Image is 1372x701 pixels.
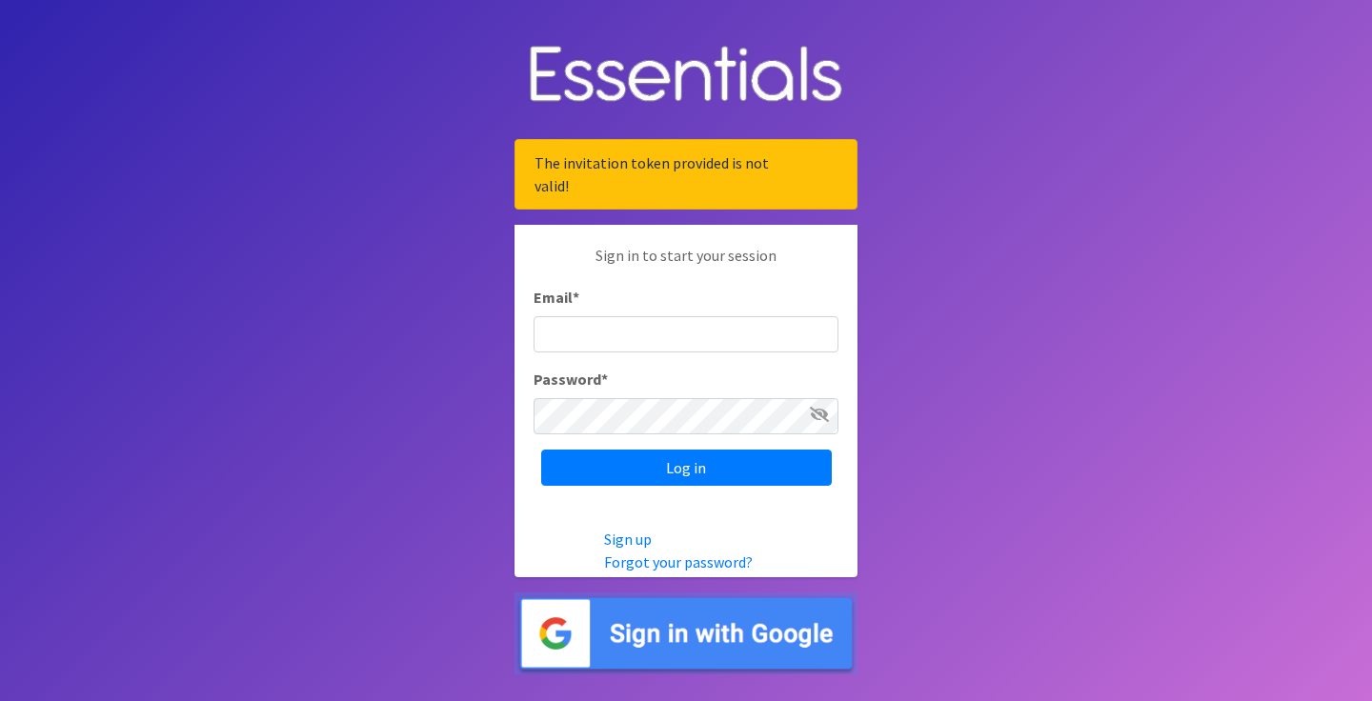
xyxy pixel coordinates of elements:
[534,368,608,391] label: Password
[604,530,652,549] a: Sign up
[514,139,857,210] div: The invitation token provided is not valid!
[601,370,608,389] abbr: required
[514,27,857,125] img: Human Essentials
[604,552,753,571] a: Forgot your password?
[514,592,857,675] img: Sign in with Google
[534,244,838,286] p: Sign in to start your session
[573,288,579,307] abbr: required
[534,286,579,309] label: Email
[541,450,832,486] input: Log in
